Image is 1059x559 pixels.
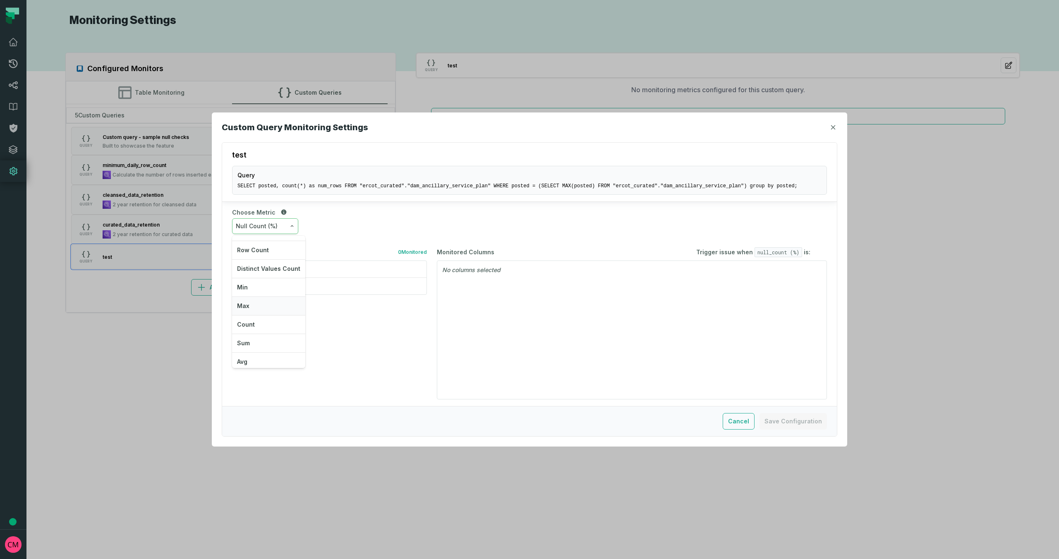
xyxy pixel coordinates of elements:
div: Row Count [232,241,305,260]
span: Null Count (%) [236,222,278,230]
button: Null Count (%) [232,218,298,234]
div: Sum [232,334,305,353]
div: Tooltip anchor [9,518,17,526]
div: Null Count (%) [232,236,305,368]
div: Min [232,278,305,297]
div: Distinct Values Count [232,260,305,278]
div: Max [232,297,305,315]
div: Count [232,315,305,334]
div: Avg [232,353,305,371]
